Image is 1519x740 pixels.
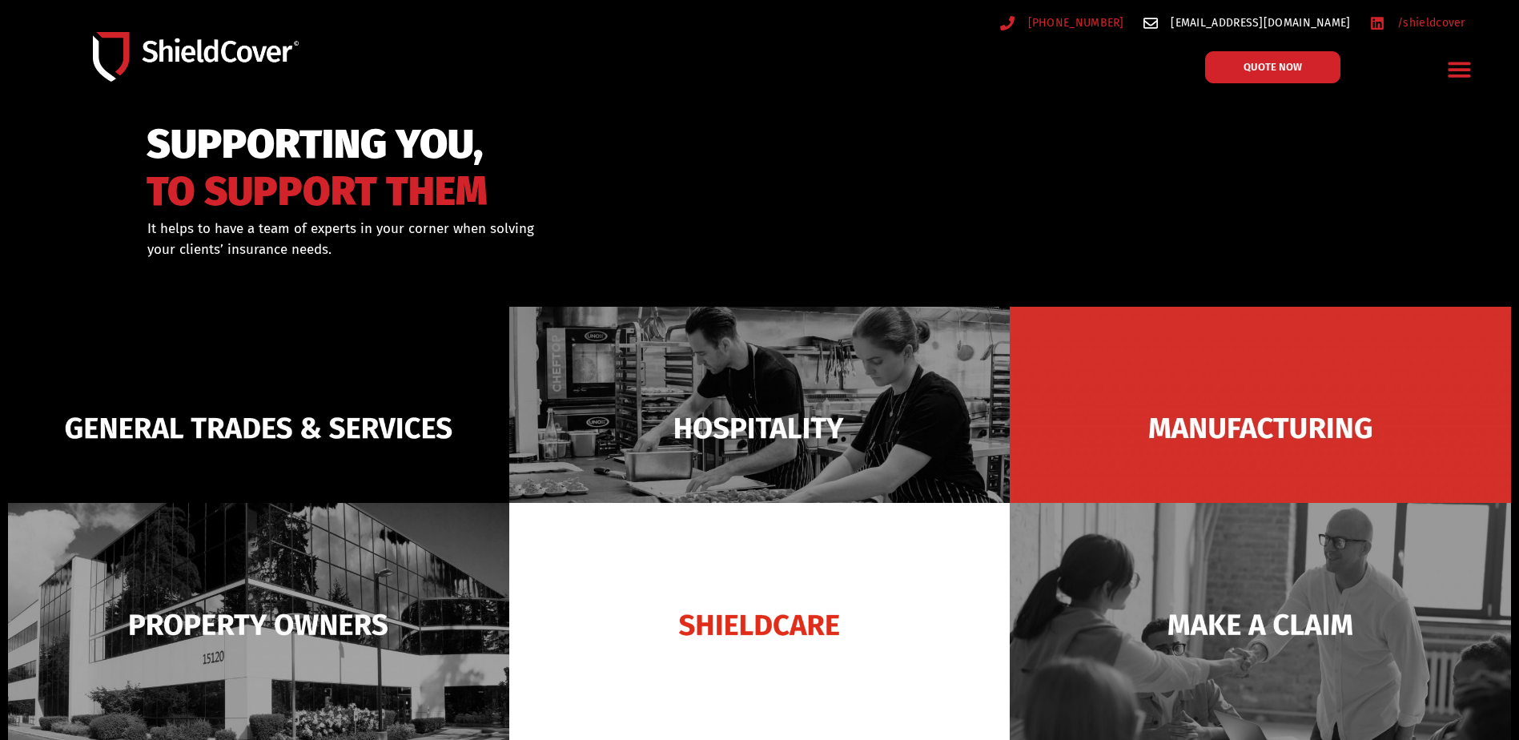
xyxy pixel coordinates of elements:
[1441,50,1478,88] div: Menu Toggle
[147,128,488,161] span: SUPPORTING YOU,
[1024,13,1124,33] span: [PHONE_NUMBER]
[1205,168,1519,740] iframe: LiveChat chat widget
[1167,13,1350,33] span: [EMAIL_ADDRESS][DOMAIN_NAME]
[1143,13,1351,33] a: [EMAIL_ADDRESS][DOMAIN_NAME]
[1244,62,1302,72] span: QUOTE NOW
[93,32,299,82] img: Shield-Cover-Underwriting-Australia-logo-full
[147,219,842,259] div: It helps to have a team of experts in your corner when solving
[1000,13,1124,33] a: [PHONE_NUMBER]
[1393,13,1465,33] span: /shieldcover
[1370,13,1465,33] a: /shieldcover
[147,239,842,260] p: your clients’ insurance needs.
[1205,51,1340,83] a: QUOTE NOW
